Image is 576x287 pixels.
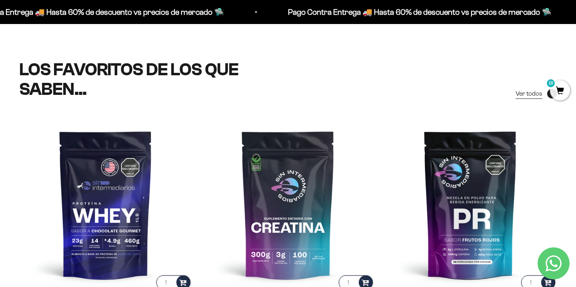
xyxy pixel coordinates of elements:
a: Ver todos [516,88,557,99]
p: Pago Contra Entrega 🚚 Hasta 60% de descuento vs precios de mercado 🛸 [288,6,551,18]
mark: 10 [546,78,556,88]
span: Ver todos [516,88,542,99]
a: 10 [550,87,570,96]
split-lines: LOS FAVORITOS DE LOS QUE SABEN... [19,60,238,98]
